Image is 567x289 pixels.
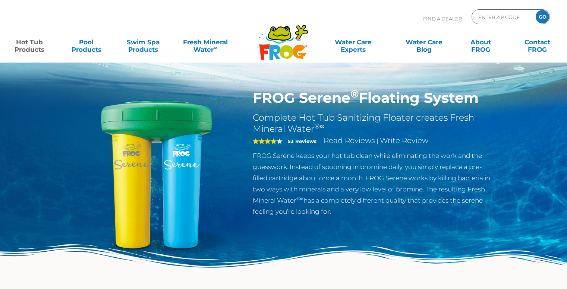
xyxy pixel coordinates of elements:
[350,87,359,100] sup: ®
[516,35,560,50] a: ContactFROG
[214,45,217,51] sup: ∞
[71,89,242,260] img: hot-tub-product-serene-floater.png
[288,138,316,144] strong: 53 Reviews
[121,35,165,50] a: Swim SpaProducts
[253,112,496,134] h2: Complete Hot Tub Sanitizing Floater creates Fresh Mineral Water
[255,15,312,60] img: Frog Products Logo
[317,35,389,50] a: Water CareExperts
[377,137,378,144] span: |
[253,150,496,217] p: FROG Serene keeps your hot tub clean while eliminating the work and the guesswork. Instead of spo...
[459,35,503,50] a: AboutFROG
[380,136,428,145] a: Write Review
[253,89,496,107] h1: FROG Serene Floating System
[402,35,446,50] a: Water CareBlog
[7,35,51,50] a: Hot TubProducts
[423,9,462,28] p: Find A Dealer
[178,35,233,50] a: Fresh MineralWater∞
[296,196,303,201] sup: ®∞
[253,138,277,144] span: 4
[64,35,108,50] a: PoolProducts
[314,122,325,130] sup: ®∞
[536,10,549,23] input: GO
[324,136,375,145] a: Read Reviews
